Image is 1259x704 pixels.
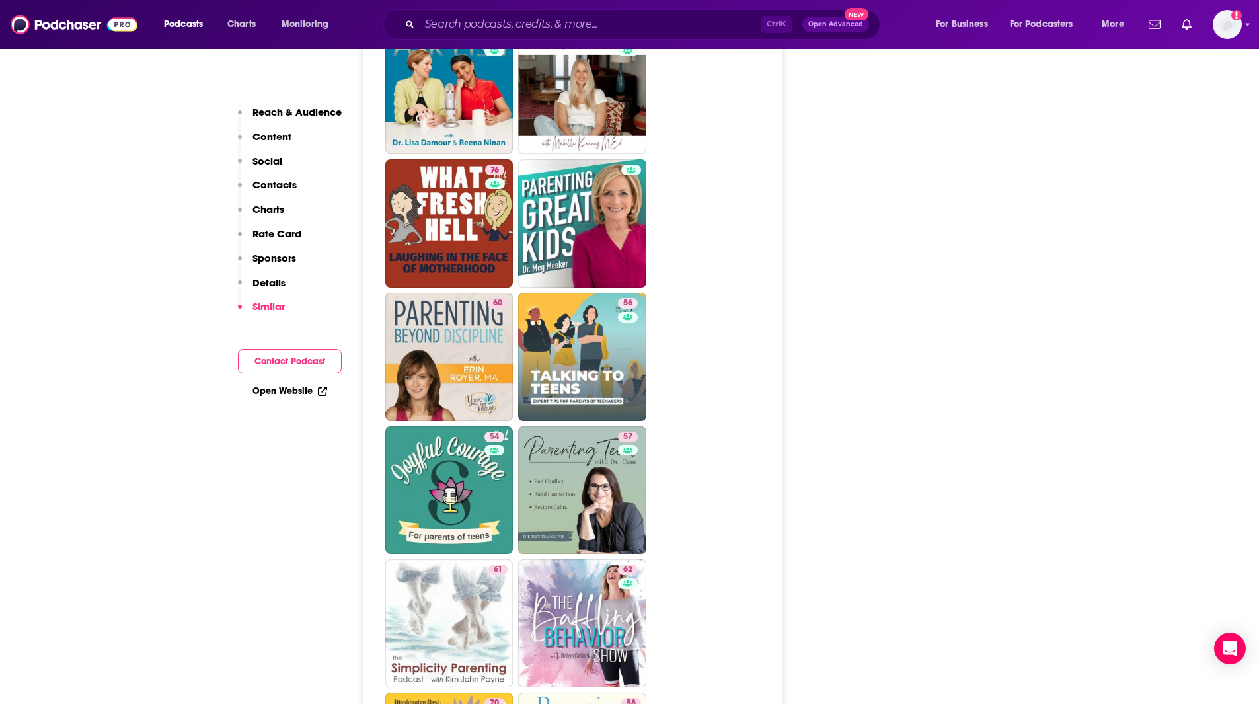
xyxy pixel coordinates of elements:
[164,15,203,34] span: Podcasts
[618,298,638,309] a: 56
[252,130,291,143] p: Content
[238,349,342,373] button: Contact Podcast
[488,565,508,575] a: 61
[485,165,504,175] a: 76
[1001,14,1092,35] button: open menu
[1092,14,1141,35] button: open menu
[490,164,499,177] span: 76
[238,276,286,301] button: Details
[518,426,646,555] a: 57
[623,430,632,444] span: 57
[808,21,863,28] span: Open Advanced
[238,106,342,130] button: Reach & Audience
[238,178,297,203] button: Contacts
[252,106,342,118] p: Reach & Audience
[385,26,514,155] a: 68
[227,15,256,34] span: Charts
[252,178,297,191] p: Contacts
[1213,10,1242,39] span: Logged in as AtriaBooks
[272,14,346,35] button: open menu
[238,300,285,325] button: Similar
[1010,15,1073,34] span: For Podcasters
[518,293,646,421] a: 56
[494,563,502,576] span: 61
[488,298,508,309] a: 60
[845,8,868,20] span: New
[252,300,285,313] p: Similar
[238,227,301,252] button: Rate Card
[252,155,282,167] p: Social
[252,385,327,397] a: Open Website
[1213,10,1242,39] img: User Profile
[238,252,296,276] button: Sponsors
[282,15,328,34] span: Monitoring
[252,276,286,289] p: Details
[623,297,632,310] span: 56
[623,563,632,576] span: 62
[936,15,988,34] span: For Business
[252,227,301,240] p: Rate Card
[238,155,282,179] button: Social
[385,159,514,288] a: 76
[385,293,514,421] a: 60
[518,26,646,155] a: 56
[252,203,284,215] p: Charts
[252,252,296,264] p: Sponsors
[1213,10,1242,39] button: Show profile menu
[618,432,638,442] a: 57
[219,14,264,35] a: Charts
[1214,633,1246,664] div: Open Intercom Messenger
[618,565,638,575] a: 62
[385,559,514,687] a: 61
[802,17,869,32] button: Open AdvancedNew
[761,16,792,33] span: Ctrl K
[1102,15,1124,34] span: More
[11,12,137,37] img: Podchaser - Follow, Share and Rate Podcasts
[420,14,761,35] input: Search podcasts, credits, & more...
[155,14,220,35] button: open menu
[1231,10,1242,20] svg: Add a profile image
[1143,13,1166,36] a: Show notifications dropdown
[493,297,502,310] span: 60
[927,14,1005,35] button: open menu
[385,426,514,555] a: 54
[238,203,284,227] button: Charts
[396,9,893,40] div: Search podcasts, credits, & more...
[518,559,646,687] a: 62
[484,432,504,442] a: 54
[238,130,291,155] button: Content
[490,430,499,444] span: 54
[1176,13,1197,36] a: Show notifications dropdown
